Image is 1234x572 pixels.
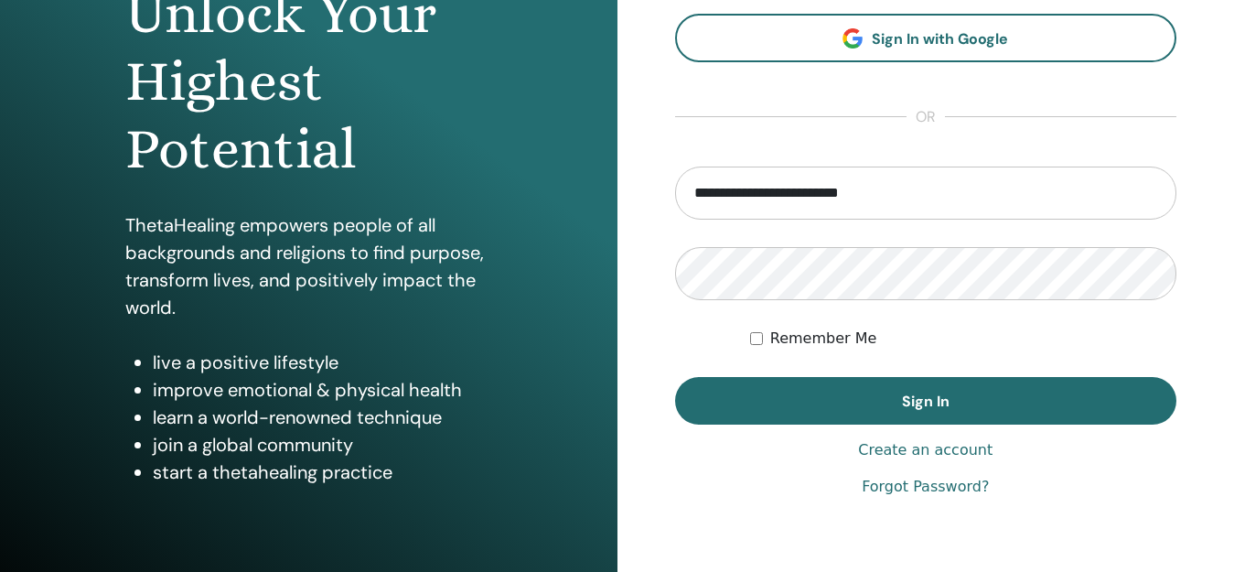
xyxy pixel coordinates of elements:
li: live a positive lifestyle [153,349,491,376]
a: Sign In with Google [675,14,1177,62]
li: start a thetahealing practice [153,459,491,486]
span: Sign In [902,392,950,411]
span: or [907,106,945,128]
li: join a global community [153,431,491,459]
a: Create an account [858,439,993,461]
label: Remember Me [770,328,877,350]
a: Forgot Password? [862,476,989,498]
span: Sign In with Google [872,29,1008,49]
li: improve emotional & physical health [153,376,491,404]
button: Sign In [675,377,1177,425]
p: ThetaHealing empowers people of all backgrounds and religions to find purpose, transform lives, a... [125,211,491,321]
div: Keep me authenticated indefinitely or until I manually logout [750,328,1176,350]
li: learn a world-renowned technique [153,404,491,431]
